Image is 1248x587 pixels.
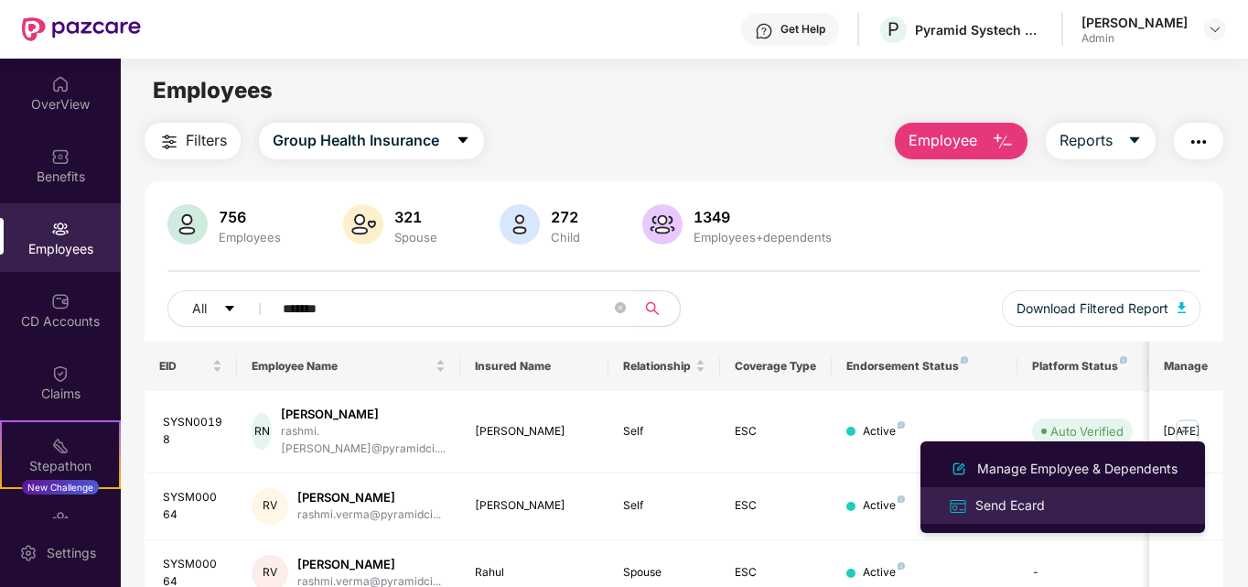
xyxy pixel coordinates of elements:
[1208,22,1222,37] img: svg+xml;base64,PHN2ZyBpZD0iRHJvcGRvd24tMzJ4MzIiIHhtbG5zPSJodHRwOi8vd3d3LnczLm9yZy8yMDAwL3N2ZyIgd2...
[343,204,383,245] img: svg+xml;base64,PHN2ZyB4bWxucz0iaHR0cDovL3d3dy53My5vcmcvMjAwMC9zdmciIHhtbG5zOnhsaW5rPSJodHRwOi8vd3...
[391,230,441,245] div: Spouse
[252,359,432,374] span: Employee Name
[153,77,273,103] span: Employees
[690,230,835,245] div: Employees+dependents
[547,208,584,226] div: 272
[915,21,1043,38] div: Pyramid Systech Consulting Private Limited
[623,564,705,582] div: Spouse
[167,290,279,327] button: Allcaret-down
[863,423,905,440] div: Active
[297,489,441,506] div: [PERSON_NAME]
[51,75,70,93] img: svg+xml;base64,PHN2ZyBpZD0iSG9tZSIgeG1sbnM9Imh0dHA6Ly93d3cudzMub3JnLzIwMDAvc3ZnIiB3aWR0aD0iMjAiIG...
[1149,342,1223,391] th: Manage
[615,302,626,313] span: close-circle
[1060,129,1113,152] span: Reports
[391,208,441,226] div: 321
[51,437,70,455] img: svg+xml;base64,PHN2ZyB4bWxucz0iaHR0cDovL3d3dy53My5vcmcvMjAwMC9zdmciIHdpZHRoPSIyMSIgaGVpZ2h0PSIyMC...
[456,133,470,149] span: caret-down
[237,342,460,391] th: Employee Name
[167,204,208,245] img: svg+xml;base64,PHN2ZyB4bWxucz0iaHR0cDovL3d3dy53My5vcmcvMjAwMC9zdmciIHhtbG5zOnhsaW5rPSJodHRwOi8vd3...
[898,562,905,570] img: svg+xml;base64,PHN2ZyB4bWxucz0iaHR0cDovL3d3dy53My5vcmcvMjAwMC9zdmciIHdpZHRoPSI4IiBoZWlnaHQ9IjgiIH...
[51,220,70,238] img: svg+xml;base64,PHN2ZyBpZD0iRW1wbG95ZWVzIiB4bWxucz0iaHR0cDovL3d3dy53My5vcmcvMjAwMC9zdmciIHdpZHRoPS...
[475,564,595,582] div: Rahul
[500,204,540,245] img: svg+xml;base64,PHN2ZyB4bWxucz0iaHR0cDovL3d3dy53My5vcmcvMjAwMC9zdmciIHhtbG5zOnhsaW5rPSJodHRwOi8vd3...
[635,290,681,327] button: search
[163,414,223,449] div: SYSN00198
[215,208,285,226] div: 756
[163,489,223,524] div: SYSM00064
[252,488,288,525] div: RV
[1173,417,1202,446] img: manageButton
[961,356,968,364] img: svg+xml;base64,PHN2ZyB4bWxucz0iaHR0cDovL3d3dy53My5vcmcvMjAwMC9zdmciIHdpZHRoPSI4IiBoZWlnaHQ9IjgiIH...
[22,480,99,495] div: New Challenge
[735,423,817,440] div: ESC
[1046,123,1156,159] button: Reportscaret-down
[948,496,968,516] img: svg+xml;base64,PHN2ZyB4bWxucz0iaHR0cDovL3d3dy53My5vcmcvMjAwMC9zdmciIHdpZHRoPSIxNiIgaGVpZ2h0PSIxNi...
[186,129,227,152] span: Filters
[608,342,720,391] th: Relationship
[974,459,1181,479] div: Manage Employee & Dependents
[2,457,119,475] div: Stepathon
[948,458,970,480] img: svg+xml;base64,PHN2ZyB4bWxucz0iaHR0cDovL3d3dy53My5vcmcvMjAwMC9zdmciIHhtbG5zOnhsaW5rPSJodHRwOi8vd3...
[159,359,210,374] span: EID
[992,131,1014,153] img: svg+xml;base64,PHN2ZyB4bWxucz0iaHR0cDovL3d3dy53My5vcmcvMjAwMC9zdmciIHhtbG5zOnhsaW5rPSJodHRwOi8vd3...
[1120,356,1127,364] img: svg+xml;base64,PHN2ZyB4bWxucz0iaHR0cDovL3d3dy53My5vcmcvMjAwMC9zdmciIHdpZHRoPSI4IiBoZWlnaHQ9IjgiIH...
[863,497,905,515] div: Active
[460,342,609,391] th: Insured Name
[51,147,70,166] img: svg+xml;base64,PHN2ZyBpZD0iQmVuZWZpdHMiIHhtbG5zPSJodHRwOi8vd3d3LnczLm9yZy8yMDAwL3N2ZyIgd2lkdGg9Ij...
[259,123,484,159] button: Group Health Insurancecaret-down
[1178,302,1187,313] img: svg+xml;base64,PHN2ZyB4bWxucz0iaHR0cDovL3d3dy53My5vcmcvMjAwMC9zdmciIHhtbG5zOnhsaW5rPSJodHRwOi8vd3...
[215,230,285,245] div: Employees
[297,506,441,524] div: rashmi.verma@pyramidci...
[51,509,70,527] img: svg+xml;base64,PHN2ZyBpZD0iRW5kb3JzZW1lbnRzIiB4bWxucz0iaHR0cDovL3d3dy53My5vcmcvMjAwMC9zdmciIHdpZH...
[252,413,272,450] div: RN
[623,359,692,374] span: Relationship
[1081,14,1188,31] div: [PERSON_NAME]
[1081,31,1188,46] div: Admin
[281,406,446,423] div: [PERSON_NAME]
[192,299,207,319] span: All
[898,421,905,429] img: svg+xml;base64,PHN2ZyB4bWxucz0iaHR0cDovL3d3dy53My5vcmcvMjAwMC9zdmciIHdpZHRoPSI4IiBoZWlnaHQ9IjgiIH...
[755,22,773,40] img: svg+xml;base64,PHN2ZyBpZD0iSGVscC0zMngzMiIgeG1sbnM9Imh0dHA6Ly93d3cudzMub3JnLzIwMDAvc3ZnIiB3aWR0aD...
[909,129,977,152] span: Employee
[145,123,241,159] button: Filters
[895,123,1027,159] button: Employee
[635,301,671,316] span: search
[720,342,832,391] th: Coverage Type
[1050,422,1124,440] div: Auto Verified
[888,18,899,40] span: P
[273,129,439,152] span: Group Health Insurance
[863,564,905,582] div: Active
[223,302,236,317] span: caret-down
[1127,133,1142,149] span: caret-down
[297,556,441,573] div: [PERSON_NAME]
[51,364,70,383] img: svg+xml;base64,PHN2ZyBpZD0iQ2xhaW0iIHhtbG5zPSJodHRwOi8vd3d3LnczLm9yZy8yMDAwL3N2ZyIgd2lkdGg9IjIwIi...
[281,423,446,458] div: rashmi.[PERSON_NAME]@pyramidci....
[898,495,905,503] img: svg+xml;base64,PHN2ZyB4bWxucz0iaHR0cDovL3d3dy53My5vcmcvMjAwMC9zdmciIHdpZHRoPSI4IiBoZWlnaHQ9IjgiIH...
[735,564,817,582] div: ESC
[41,544,102,562] div: Settings
[51,292,70,310] img: svg+xml;base64,PHN2ZyBpZD0iQ0RfQWNjb3VudHMiIGRhdGEtbmFtZT0iQ0QgQWNjb3VudHMiIHhtbG5zPSJodHRwOi8vd3...
[1002,290,1201,327] button: Download Filtered Report
[475,497,595,515] div: [PERSON_NAME]
[846,359,1003,374] div: Endorsement Status
[19,544,38,562] img: svg+xml;base64,PHN2ZyBpZD0iU2V0dGluZy0yMHgyMCIgeG1sbnM9Imh0dHA6Ly93d3cudzMub3JnLzIwMDAvc3ZnIiB3aW...
[1188,131,1210,153] img: svg+xml;base64,PHN2ZyB4bWxucz0iaHR0cDovL3d3dy53My5vcmcvMjAwMC9zdmciIHdpZHRoPSIyNCIgaGVpZ2h0PSIyNC...
[1032,359,1133,374] div: Platform Status
[623,423,705,440] div: Self
[158,131,180,153] img: svg+xml;base64,PHN2ZyB4bWxucz0iaHR0cDovL3d3dy53My5vcmcvMjAwMC9zdmciIHdpZHRoPSIyNCIgaGVpZ2h0PSIyNC...
[615,300,626,318] span: close-circle
[690,208,835,226] div: 1349
[145,342,238,391] th: EID
[735,497,817,515] div: ESC
[972,495,1049,516] div: Send Ecard
[642,204,683,245] img: svg+xml;base64,PHN2ZyB4bWxucz0iaHR0cDovL3d3dy53My5vcmcvMjAwMC9zdmciIHhtbG5zOnhsaW5rPSJodHRwOi8vd3...
[1017,299,1168,319] span: Download Filtered Report
[475,423,595,440] div: [PERSON_NAME]
[547,230,584,245] div: Child
[623,497,705,515] div: Self
[22,17,141,41] img: New Pazcare Logo
[780,22,825,37] div: Get Help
